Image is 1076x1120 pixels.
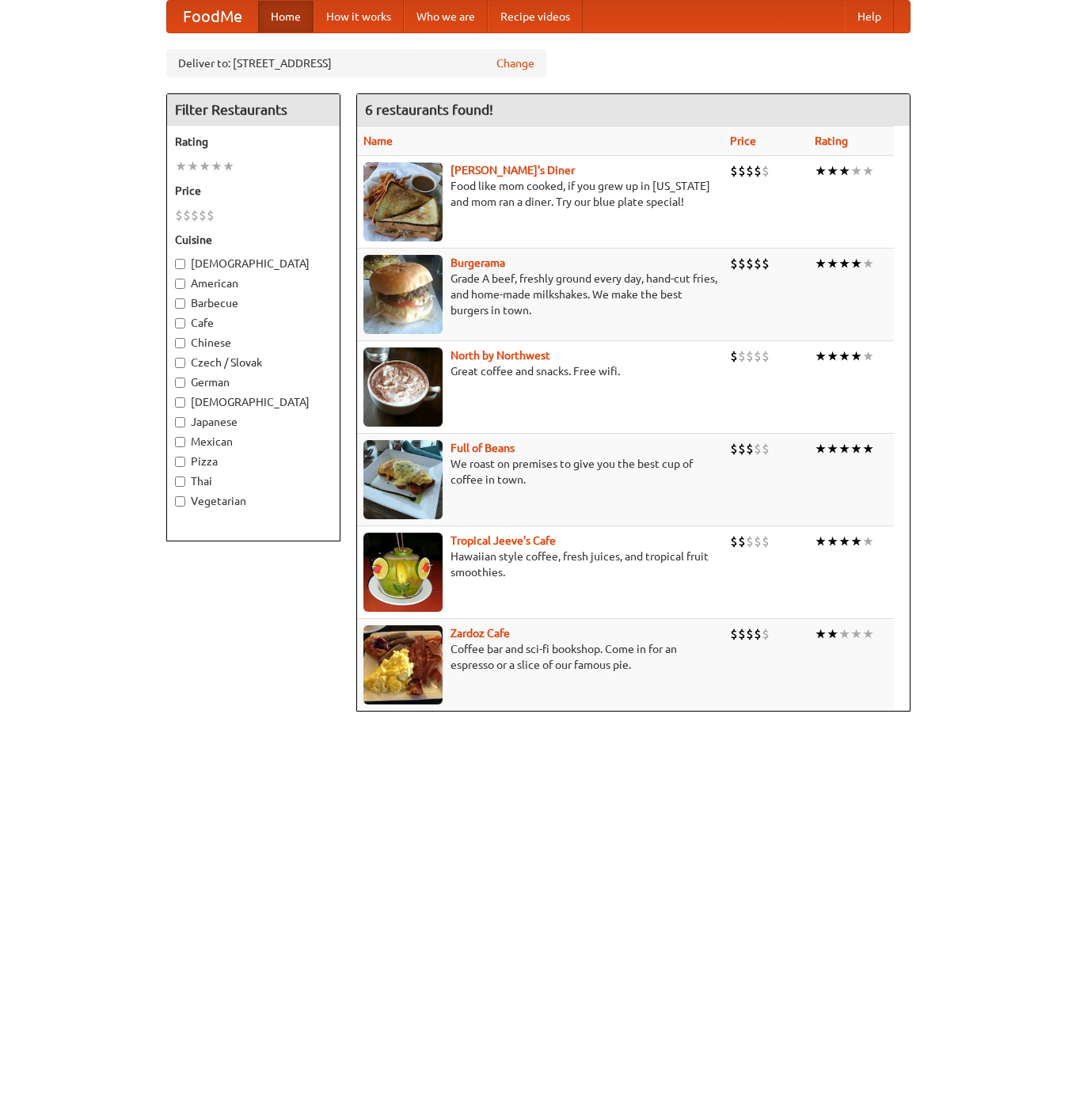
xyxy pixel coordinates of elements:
[175,335,332,351] label: Chinese
[850,625,862,643] li: ★
[862,625,874,643] li: ★
[827,533,838,550] li: ★
[175,493,332,509] label: Vegetarian
[815,255,827,272] li: ★
[363,178,717,210] p: Food like mom cooked, if you grew up in [US_STATE] and mom ran a diner. Try our blue plate special!
[175,298,185,309] input: Barbecue
[754,347,762,365] li: $
[363,533,443,612] img: jeeves.jpg
[175,417,185,427] input: Japanese
[762,255,770,272] li: $
[838,625,850,643] li: ★
[815,625,827,643] li: ★
[363,549,717,580] p: Hawaiian style coffee, fresh juices, and tropical fruit smoothies.
[175,158,187,175] li: ★
[815,347,827,365] li: ★
[207,207,215,224] li: $
[862,347,874,365] li: ★
[746,625,754,643] li: $
[738,347,746,365] li: $
[363,440,443,519] img: beans.jpg
[199,158,211,175] li: ★
[827,625,838,643] li: ★
[850,347,862,365] li: ★
[738,533,746,550] li: $
[730,533,738,550] li: $
[183,207,191,224] li: $
[762,347,770,365] li: $
[451,164,575,177] a: [PERSON_NAME]'s Diner
[746,347,754,365] li: $
[363,456,717,488] p: We roast on premises to give you the best cup of coffee in town.
[762,440,770,457] li: $
[175,414,332,430] label: Japanese
[738,162,746,180] li: $
[754,440,762,457] li: $
[738,440,746,457] li: $
[166,49,546,78] div: Deliver to: [STREET_ADDRESS]
[175,232,332,248] h5: Cuisine
[363,162,443,241] img: sallys.jpg
[762,533,770,550] li: $
[199,207,207,224] li: $
[738,255,746,272] li: $
[451,442,515,454] a: Full of Beans
[862,533,874,550] li: ★
[730,162,738,180] li: $
[746,533,754,550] li: $
[730,625,738,643] li: $
[363,255,443,334] img: burgerama.jpg
[730,135,756,147] a: Price
[827,440,838,457] li: ★
[738,625,746,643] li: $
[175,434,332,450] label: Mexican
[746,440,754,457] li: $
[175,394,332,410] label: [DEMOGRAPHIC_DATA]
[175,473,332,489] label: Thai
[862,255,874,272] li: ★
[754,533,762,550] li: $
[815,162,827,180] li: ★
[850,255,862,272] li: ★
[175,457,185,467] input: Pizza
[363,135,393,147] a: Name
[730,440,738,457] li: $
[187,158,199,175] li: ★
[838,440,850,457] li: ★
[175,315,332,331] label: Cafe
[363,347,443,427] img: north.jpg
[827,162,838,180] li: ★
[167,94,340,126] h4: Filter Restaurants
[451,349,550,362] b: North by Northwest
[862,440,874,457] li: ★
[815,440,827,457] li: ★
[815,533,827,550] li: ★
[314,1,404,32] a: How it works
[754,162,762,180] li: $
[838,347,850,365] li: ★
[838,533,850,550] li: ★
[222,158,234,175] li: ★
[175,397,185,408] input: [DEMOGRAPHIC_DATA]
[404,1,488,32] a: Who we are
[363,641,717,673] p: Coffee bar and sci-fi bookshop. Come in for an espresso or a slice of our famous pie.
[451,256,505,269] a: Burgerama
[488,1,583,32] a: Recipe videos
[258,1,314,32] a: Home
[175,134,332,150] h5: Rating
[451,627,510,640] a: Zardoz Cafe
[191,207,199,224] li: $
[451,534,556,547] a: Tropical Jeeve's Cafe
[175,358,185,368] input: Czech / Slovak
[496,55,534,71] a: Change
[838,162,850,180] li: ★
[175,355,332,370] label: Czech / Slovak
[754,625,762,643] li: $
[211,158,222,175] li: ★
[827,347,838,365] li: ★
[363,625,443,704] img: zardoz.jpg
[175,496,185,507] input: Vegetarian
